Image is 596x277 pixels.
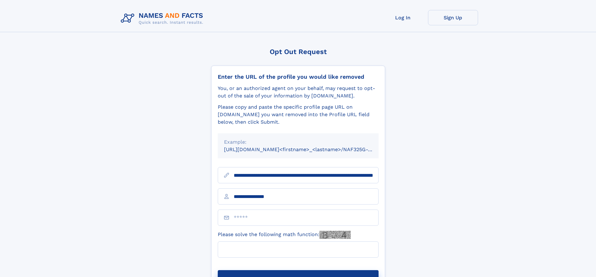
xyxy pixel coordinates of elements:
div: Enter the URL of the profile you would like removed [218,73,379,80]
div: Example: [224,138,372,146]
div: Opt Out Request [211,48,385,56]
div: You, or an authorized agent on your behalf, may request to opt-out of the sale of your informatio... [218,85,379,100]
div: Please copy and paste the specific profile page URL on [DOMAIN_NAME] you want removed into the Pr... [218,103,379,126]
a: Log In [378,10,428,25]
img: Logo Names and Facts [118,10,208,27]
a: Sign Up [428,10,478,25]
label: Please solve the following math function: [218,231,351,239]
small: [URL][DOMAIN_NAME]<firstname>_<lastname>/NAF325G-xxxxxxxx [224,146,390,152]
